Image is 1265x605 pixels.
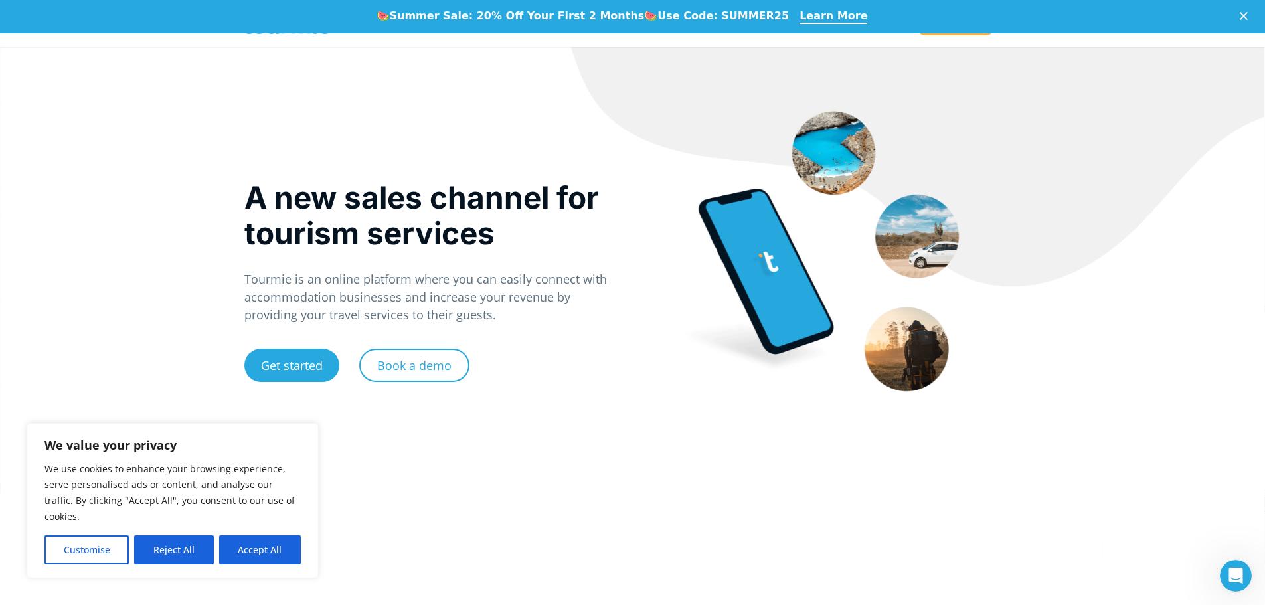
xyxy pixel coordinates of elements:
b: Summer Sale: 20% Off Your First 2 Months [390,9,645,22]
p: Tourmie is an online platform where you can easily connect with accommodation businesses and incr... [244,270,619,324]
b: Use Code: SUMMER25 [657,9,789,22]
a: Learn More [800,9,867,24]
button: Customise [44,535,129,564]
h1: A new sales channel for tourism services [244,179,619,251]
div: 🍉 🍉 [377,9,790,23]
p: We value your privacy [44,437,301,453]
button: Accept All [219,535,301,564]
button: Reject All [134,535,213,564]
p: We use cookies to enhance your browsing experience, serve personalised ads or content, and analys... [44,461,301,525]
iframe: Intercom live chat [1220,560,1252,592]
div: Close [1240,12,1253,20]
a: Book a demo [359,349,469,382]
a: Get started [244,349,339,382]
